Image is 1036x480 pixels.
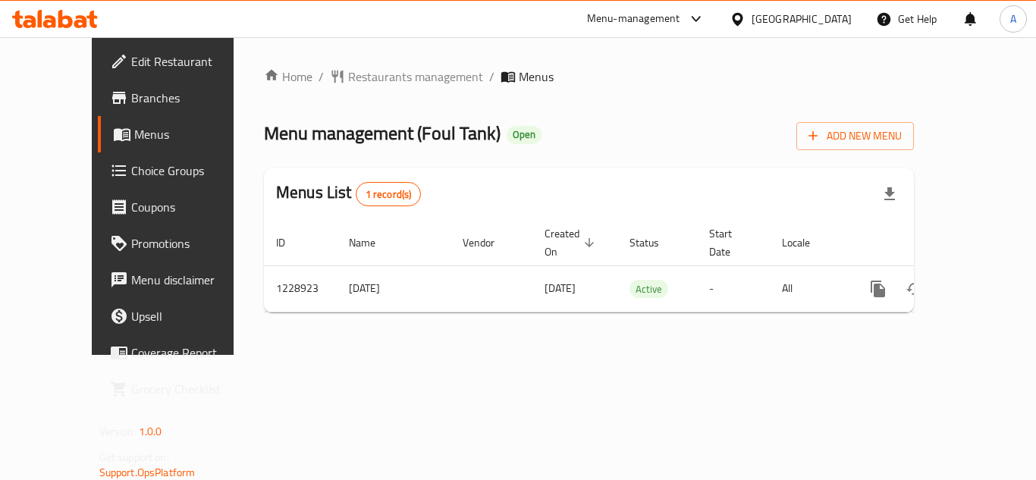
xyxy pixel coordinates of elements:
[348,67,483,86] span: Restaurants management
[356,187,421,202] span: 1 record(s)
[337,265,451,312] td: [DATE]
[896,271,933,307] button: Change Status
[264,220,1018,312] table: enhanced table
[276,181,421,206] h2: Menus List
[131,89,253,107] span: Branches
[131,271,253,289] span: Menu disclaimer
[871,176,908,212] div: Export file
[808,127,902,146] span: Add New Menu
[131,380,253,398] span: Grocery Checklist
[131,344,253,362] span: Coverage Report
[697,265,770,312] td: -
[98,43,265,80] a: Edit Restaurant
[131,307,253,325] span: Upsell
[463,234,514,252] span: Vendor
[131,198,253,216] span: Coupons
[489,67,494,86] li: /
[134,125,253,143] span: Menus
[507,126,542,144] div: Open
[1010,11,1016,27] span: A
[629,280,668,298] div: Active
[264,265,337,312] td: 1228923
[629,234,679,252] span: Status
[330,67,483,86] a: Restaurants management
[98,80,265,116] a: Branches
[848,220,1018,266] th: Actions
[349,234,395,252] span: Name
[276,234,305,252] span: ID
[782,234,830,252] span: Locale
[98,116,265,152] a: Menus
[98,371,265,407] a: Grocery Checklist
[752,11,852,27] div: [GEOGRAPHIC_DATA]
[356,182,422,206] div: Total records count
[545,224,599,261] span: Created On
[545,278,576,298] span: [DATE]
[264,67,312,86] a: Home
[264,116,501,150] span: Menu management ( Foul Tank )
[98,225,265,262] a: Promotions
[264,67,914,86] nav: breadcrumb
[629,281,668,298] span: Active
[587,10,680,28] div: Menu-management
[98,298,265,334] a: Upsell
[99,422,137,441] span: Version:
[796,122,914,150] button: Add New Menu
[98,334,265,371] a: Coverage Report
[131,234,253,253] span: Promotions
[507,128,542,141] span: Open
[131,52,253,71] span: Edit Restaurant
[98,262,265,298] a: Menu disclaimer
[98,152,265,189] a: Choice Groups
[139,422,162,441] span: 1.0.0
[519,67,554,86] span: Menus
[131,162,253,180] span: Choice Groups
[770,265,848,312] td: All
[319,67,324,86] li: /
[99,447,169,467] span: Get support on:
[709,224,752,261] span: Start Date
[98,189,265,225] a: Coupons
[860,271,896,307] button: more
